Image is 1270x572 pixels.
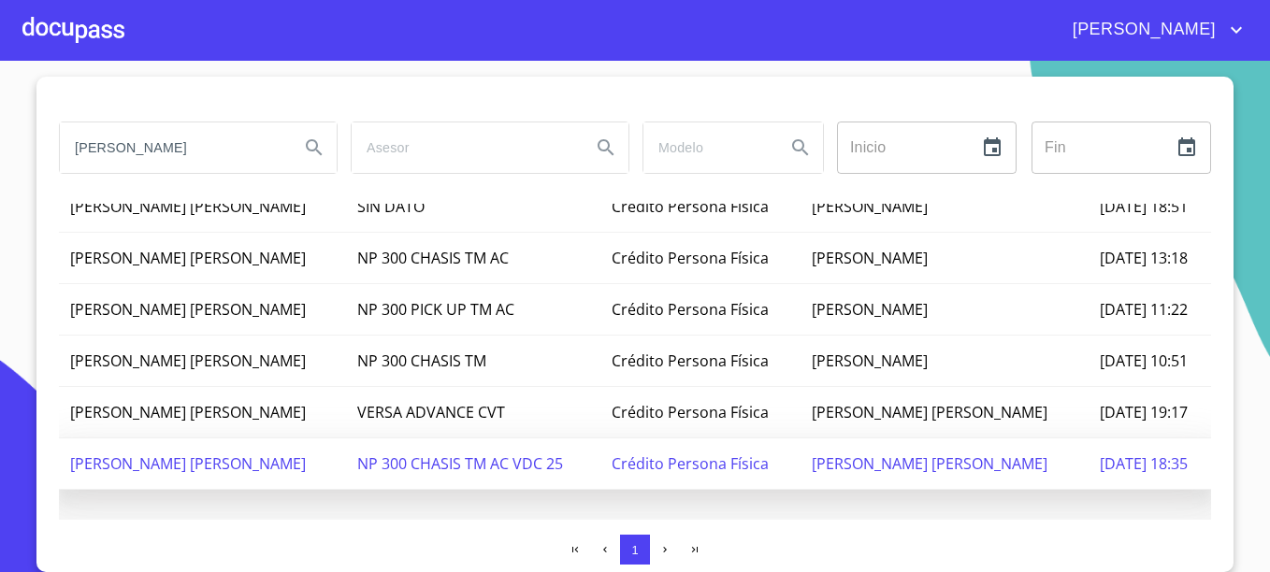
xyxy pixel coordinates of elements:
[812,248,928,268] span: [PERSON_NAME]
[70,248,306,268] span: [PERSON_NAME] [PERSON_NAME]
[70,299,306,320] span: [PERSON_NAME] [PERSON_NAME]
[70,402,306,422] span: [PERSON_NAME] [PERSON_NAME]
[60,122,284,173] input: search
[357,248,509,268] span: NP 300 CHASIS TM AC
[612,299,769,320] span: Crédito Persona Física
[612,248,769,268] span: Crédito Persona Física
[1059,15,1225,45] span: [PERSON_NAME]
[612,350,769,371] span: Crédito Persona Física
[778,125,823,170] button: Search
[1100,248,1188,268] span: [DATE] 13:18
[70,453,306,474] span: [PERSON_NAME] [PERSON_NAME]
[292,125,337,170] button: Search
[357,453,563,474] span: NP 300 CHASIS TM AC VDC 25
[812,350,928,371] span: [PERSON_NAME]
[357,402,505,422] span: VERSA ADVANCE CVT
[612,402,769,422] span: Crédito Persona Física
[612,453,769,474] span: Crédito Persona Física
[584,125,628,170] button: Search
[620,535,650,565] button: 1
[1059,15,1248,45] button: account of current user
[812,453,1047,474] span: [PERSON_NAME] [PERSON_NAME]
[812,402,1047,422] span: [PERSON_NAME] [PERSON_NAME]
[643,122,771,173] input: search
[70,350,306,371] span: [PERSON_NAME] [PERSON_NAME]
[1100,196,1188,217] span: [DATE] 18:51
[1100,350,1188,371] span: [DATE] 10:51
[1100,402,1188,422] span: [DATE] 19:17
[1100,453,1188,474] span: [DATE] 18:35
[612,196,769,217] span: Crédito Persona Física
[352,122,576,173] input: search
[357,350,486,371] span: NP 300 CHASIS TM
[70,196,306,217] span: [PERSON_NAME] [PERSON_NAME]
[812,196,928,217] span: [PERSON_NAME]
[1100,299,1188,320] span: [DATE] 11:22
[631,543,638,557] span: 1
[357,299,514,320] span: NP 300 PICK UP TM AC
[357,196,425,217] span: SIN DATO
[812,299,928,320] span: [PERSON_NAME]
